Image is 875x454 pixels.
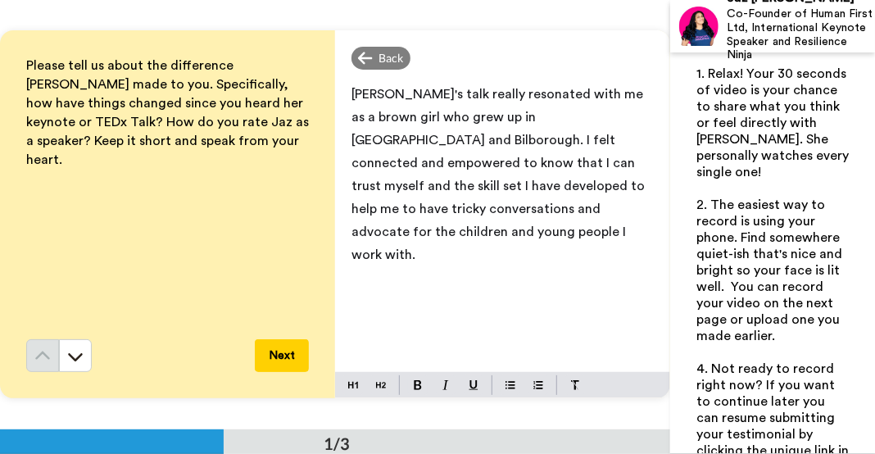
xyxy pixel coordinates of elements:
span: Back [379,50,404,66]
img: italic-mark.svg [442,380,449,390]
span: Please tell us about the difference [PERSON_NAME] made to you. Specifically, how have things chan... [26,59,312,166]
img: underline-mark.svg [469,380,478,390]
div: Back [351,47,410,70]
img: bold-mark.svg [414,380,422,390]
img: Profile Image [679,7,719,46]
span: [PERSON_NAME]'s talk really resonated with me as a brown girl who grew up in [GEOGRAPHIC_DATA] an... [351,88,648,261]
span: 1. Relax! Your 30 seconds of video is your chance to share what you think or feel directly with [... [696,67,852,179]
img: numbered-block.svg [533,379,543,392]
div: Co-Founder of Human First Ltd, International Keynote Speaker and Resilience Ninja [727,7,874,62]
img: heading-two-block.svg [376,379,386,392]
span: 2. The easiest way to record is using your phone. Find somewhere quiet-ish that's nice and bright... [696,198,846,343]
img: bulleted-block.svg [506,379,515,392]
img: clear-format.svg [570,380,580,390]
img: heading-one-block.svg [348,379,358,392]
button: Next [255,339,309,372]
